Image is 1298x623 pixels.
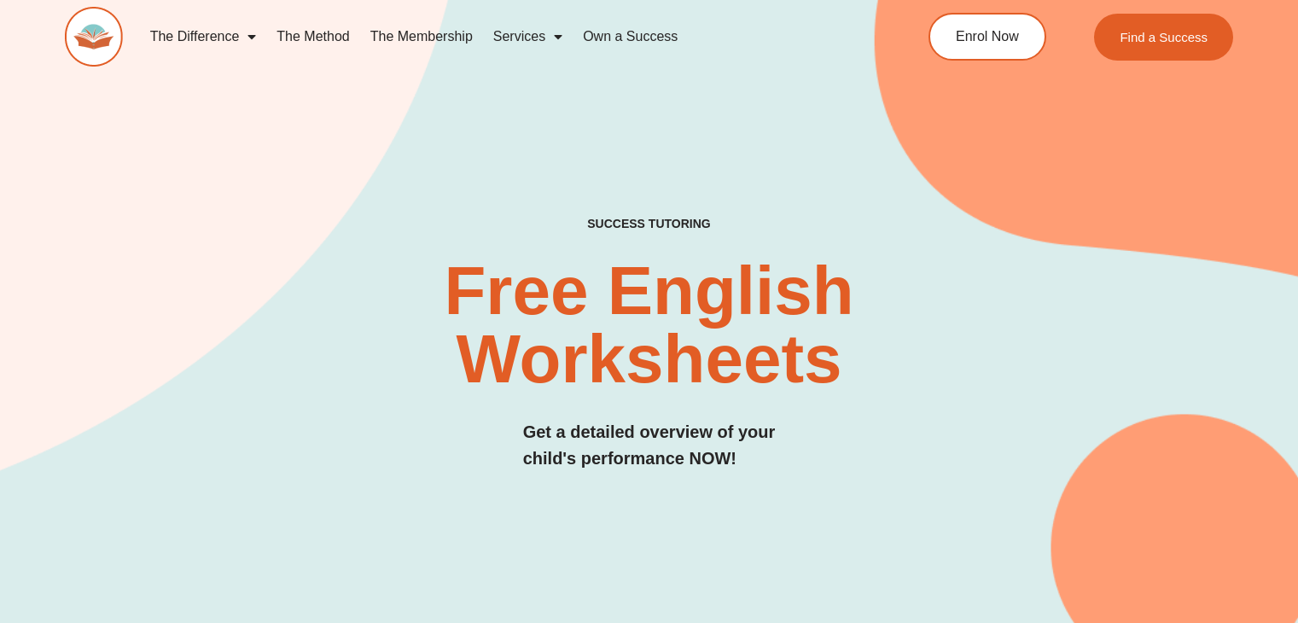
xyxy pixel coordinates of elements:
[956,30,1019,44] span: Enrol Now
[266,17,359,56] a: The Method
[573,17,688,56] a: Own a Success
[1120,31,1208,44] span: Find a Success
[360,17,483,56] a: The Membership
[523,419,776,472] h3: Get a detailed overview of your child's performance NOW!
[476,217,822,231] h4: SUCCESS TUTORING​
[140,17,267,56] a: The Difference
[483,17,573,56] a: Services
[928,13,1046,61] a: Enrol Now
[1094,14,1233,61] a: Find a Success
[264,257,1034,393] h2: Free English Worksheets​
[140,17,862,56] nav: Menu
